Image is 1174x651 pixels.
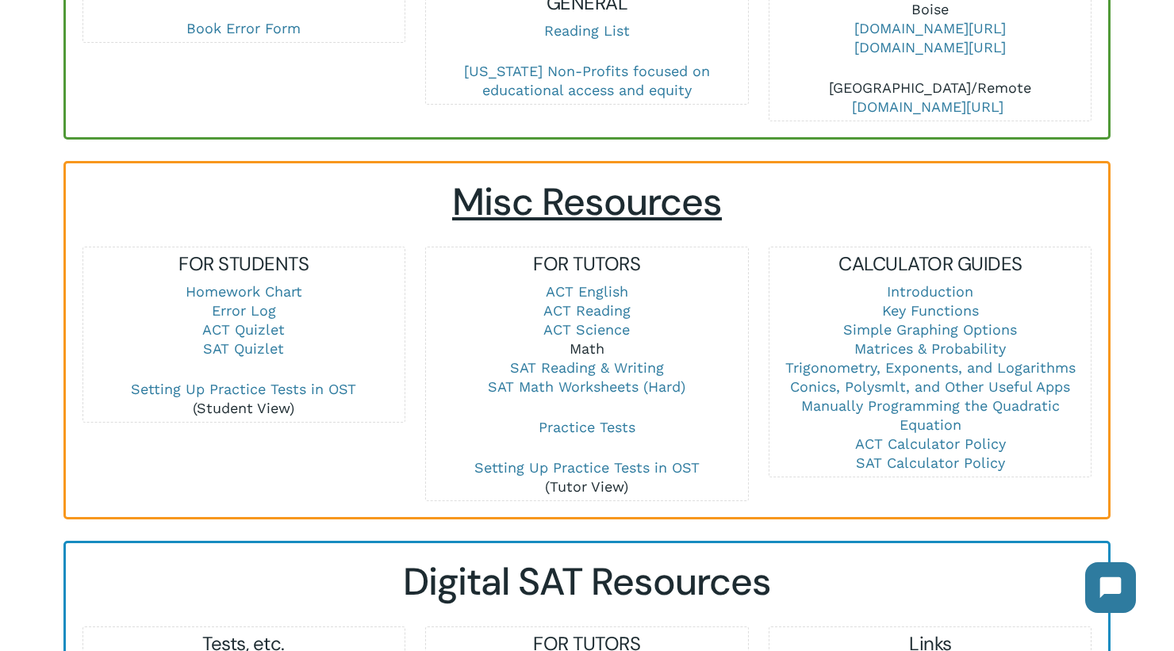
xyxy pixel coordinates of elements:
a: SAT Math Worksheets (Hard) [488,378,685,395]
a: [DOMAIN_NAME][URL] [854,20,1006,36]
a: Math [570,340,604,357]
h5: CALCULATOR GUIDES [769,251,1091,277]
a: SAT Quizlet [203,340,284,357]
h5: FOR STUDENTS [83,251,405,277]
a: Trigonometry, Exponents, and Logarithms [785,359,1076,376]
p: [GEOGRAPHIC_DATA]/Remote [769,79,1091,117]
a: ACT Reading [543,302,631,319]
iframe: Chatbot [1069,546,1152,629]
a: Reading List [544,22,630,39]
a: ACT Quizlet [202,321,285,338]
a: Error Log [212,302,276,319]
span: Misc Resources [452,177,722,227]
a: ACT English [546,283,628,300]
a: Book Error Form [186,20,301,36]
a: SAT Calculator Policy [856,454,1005,471]
a: SAT Reading & Writing [510,359,664,376]
a: Simple Graphing Options [843,321,1017,338]
p: (Student View) [83,380,405,418]
a: ACT Calculator Policy [855,435,1006,452]
p: (Tutor View) [426,458,747,496]
a: Setting Up Practice Tests in OST [131,381,356,397]
a: Key Functions [882,302,979,319]
a: Matrices & Probability [854,340,1006,357]
a: [DOMAIN_NAME][URL] [852,98,1003,115]
a: Homework Chart [186,283,302,300]
a: Introduction [887,283,973,300]
a: Manually Programming the Quadratic Equation [801,397,1060,433]
a: [DOMAIN_NAME][URL] [854,39,1006,56]
h2: Digital SAT Resources [82,559,1092,605]
a: Setting Up Practice Tests in OST [474,459,700,476]
a: Practice Tests [539,419,635,435]
a: [US_STATE] Non-Profits focused on educational access and equity [464,63,710,98]
a: Conics, Polysmlt, and Other Useful Apps [790,378,1070,395]
a: ACT Science [543,321,630,338]
h5: FOR TUTORS [426,251,747,277]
